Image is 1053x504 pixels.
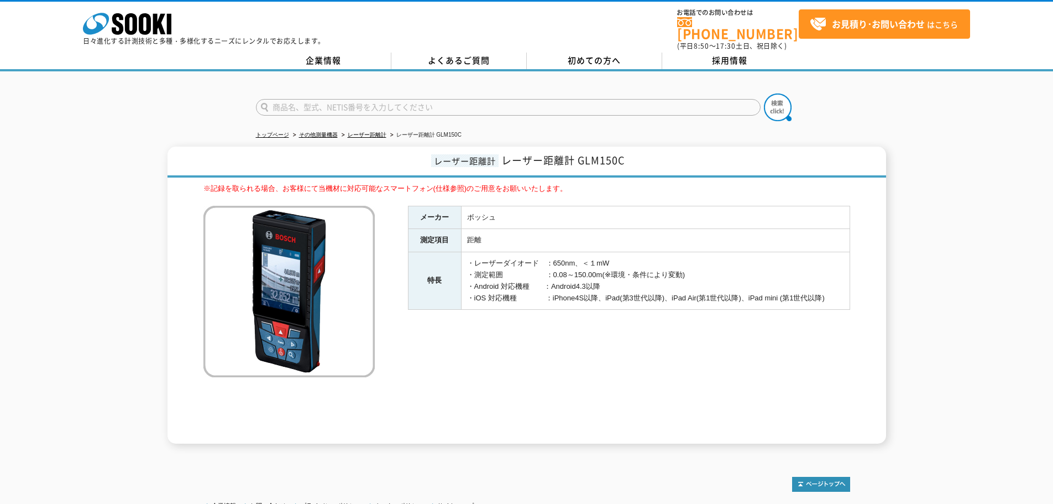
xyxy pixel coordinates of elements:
th: メーカー [408,206,461,229]
span: レーザー距離計 [431,154,499,167]
span: はこちら [810,16,958,33]
a: [PHONE_NUMBER] [677,17,799,40]
strong: お見積り･お問い合わせ [832,17,925,30]
td: ボッシュ [461,206,850,229]
a: その他測量機器 [299,132,338,138]
span: ※記録を取られる場合、お客様にて当機材に対応可能なスマートフォン(仕様参照)のご用意をお願いいたします。 [203,184,568,193]
a: レーザー距離計 [348,132,386,138]
a: お見積り･お問い合わせはこちら [799,9,970,39]
img: レーザー距離計 GLM150C [203,206,375,377]
a: よくあるご質問 [391,53,527,69]
p: 日々進化する計測技術と多種・多様化するニーズにレンタルでお応えします。 [83,38,325,44]
a: トップページ [256,132,289,138]
span: レーザー距離計 GLM150C [501,153,625,168]
span: (平日 ～ 土日、祝日除く) [677,41,787,51]
th: 特長 [408,252,461,310]
span: 17:30 [716,41,736,51]
img: btn_search.png [764,93,792,121]
span: 初めての方へ [568,54,621,66]
th: 測定項目 [408,229,461,252]
span: お電話でのお問い合わせは [677,9,799,16]
li: レーザー距離計 GLM150C [388,129,462,141]
img: トップページへ [792,477,850,492]
td: 距離 [461,229,850,252]
input: 商品名、型式、NETIS番号を入力してください [256,99,761,116]
a: 企業情報 [256,53,391,69]
td: ・レーザーダイオード ：650nm、＜１mW ・測定範囲 ：0.08～150.00m(※環境・条件により変動) ・Android 対応機種 ：Android4.3以降 ・iOS 対応機種 ：iP... [461,252,850,310]
span: 8:50 [694,41,709,51]
a: 初めての方へ [527,53,662,69]
a: 採用情報 [662,53,798,69]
